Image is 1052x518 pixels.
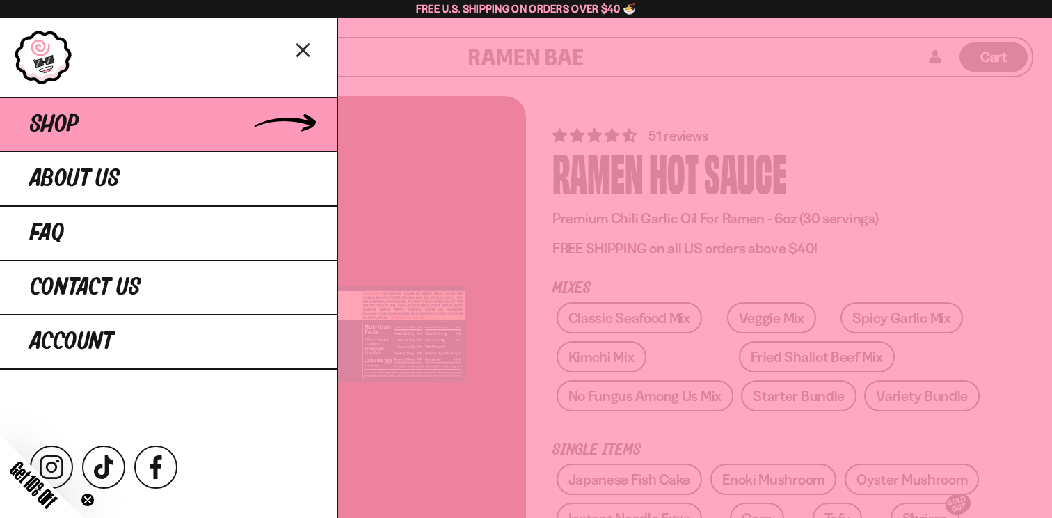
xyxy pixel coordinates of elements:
button: Close teaser [81,493,95,507]
span: Free U.S. Shipping on Orders over $40 🍜 [416,2,637,15]
button: Close menu [292,37,316,61]
span: FAQ [30,221,64,246]
span: Contact Us [30,275,141,300]
span: Account [30,329,113,354]
span: About Us [30,166,120,191]
span: Shop [30,112,79,137]
span: Get 10% Off [6,457,61,512]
